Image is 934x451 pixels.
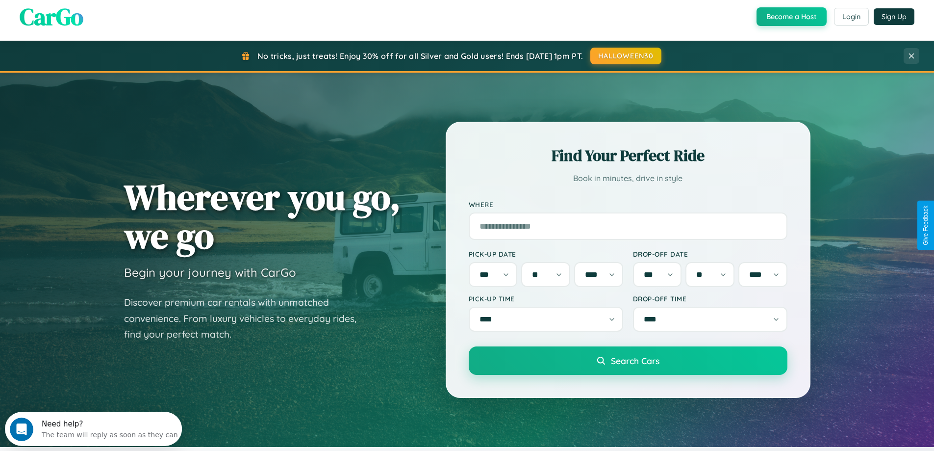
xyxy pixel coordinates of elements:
[124,178,401,255] h1: Wherever you go, we go
[633,294,787,303] label: Drop-off Time
[922,206,929,245] div: Give Feedback
[469,171,787,186] p: Book in minutes, drive in style
[469,294,623,303] label: Pick-up Time
[757,7,827,26] button: Become a Host
[469,145,787,166] h2: Find Your Perfect Ride
[37,16,173,27] div: The team will reply as soon as they can
[5,412,182,446] iframe: Intercom live chat discovery launcher
[257,51,583,61] span: No tricks, just treats! Enjoy 30% off for all Silver and Gold users! Ends [DATE] 1pm PT.
[611,355,659,366] span: Search Cars
[469,200,787,209] label: Where
[469,250,623,258] label: Pick-up Date
[124,265,296,280] h3: Begin your journey with CarGo
[590,48,661,64] button: HALLOWEEN30
[124,294,369,343] p: Discover premium car rentals with unmatched convenience. From luxury vehicles to everyday rides, ...
[20,0,83,33] span: CarGo
[37,8,173,16] div: Need help?
[834,8,869,26] button: Login
[10,418,33,441] iframe: Intercom live chat
[4,4,182,31] div: Open Intercom Messenger
[469,346,787,375] button: Search Cars
[633,250,787,258] label: Drop-off Date
[874,8,914,25] button: Sign Up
